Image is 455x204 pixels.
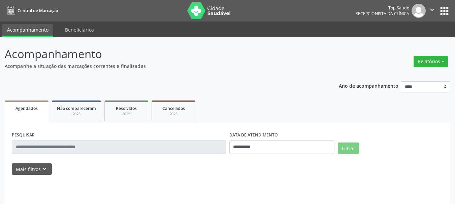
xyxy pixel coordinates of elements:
[412,4,426,18] img: img
[162,106,185,111] span: Cancelados
[18,8,58,13] span: Central de Marcação
[339,81,398,90] p: Ano de acompanhamento
[426,4,438,18] button: 
[41,165,48,173] i: keyboard_arrow_down
[229,130,278,140] label: DATA DE ATENDIMENTO
[428,6,436,13] i: 
[57,106,96,111] span: Não compareceram
[109,112,143,117] div: 2025
[338,142,359,154] button: Filtrar
[116,106,137,111] span: Resolvidos
[12,163,52,175] button: Mais filtroskeyboard_arrow_down
[438,5,450,17] button: apps
[12,130,35,140] label: PESQUISAR
[5,63,317,70] p: Acompanhe a situação das marcações correntes e finalizadas
[355,11,409,16] span: Recepcionista da clínica
[2,24,53,37] a: Acompanhamento
[355,5,409,11] div: Top Saude
[414,56,448,67] button: Relatórios
[60,24,99,36] a: Beneficiários
[5,46,317,63] p: Acompanhamento
[157,112,190,117] div: 2025
[5,5,58,16] a: Central de Marcação
[57,112,96,117] div: 2025
[15,106,38,111] span: Agendados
